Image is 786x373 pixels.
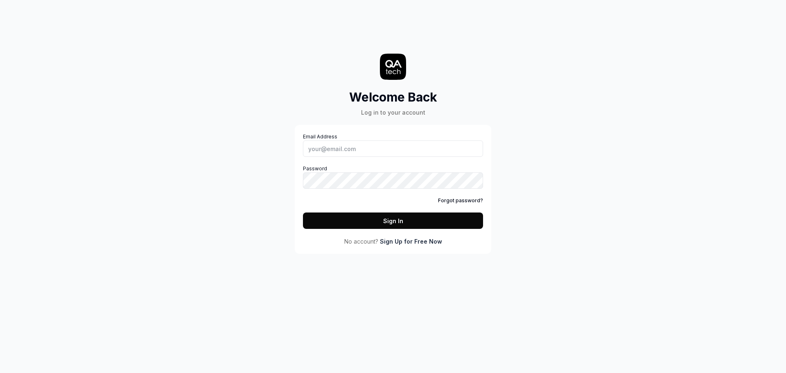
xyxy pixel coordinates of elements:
[349,88,437,106] h2: Welcome Back
[303,172,483,189] input: Password
[303,140,483,157] input: Email Address
[303,133,483,157] label: Email Address
[438,197,483,204] a: Forgot password?
[344,237,378,246] span: No account?
[380,237,442,246] a: Sign Up for Free Now
[349,108,437,117] div: Log in to your account
[303,165,483,189] label: Password
[303,212,483,229] button: Sign In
